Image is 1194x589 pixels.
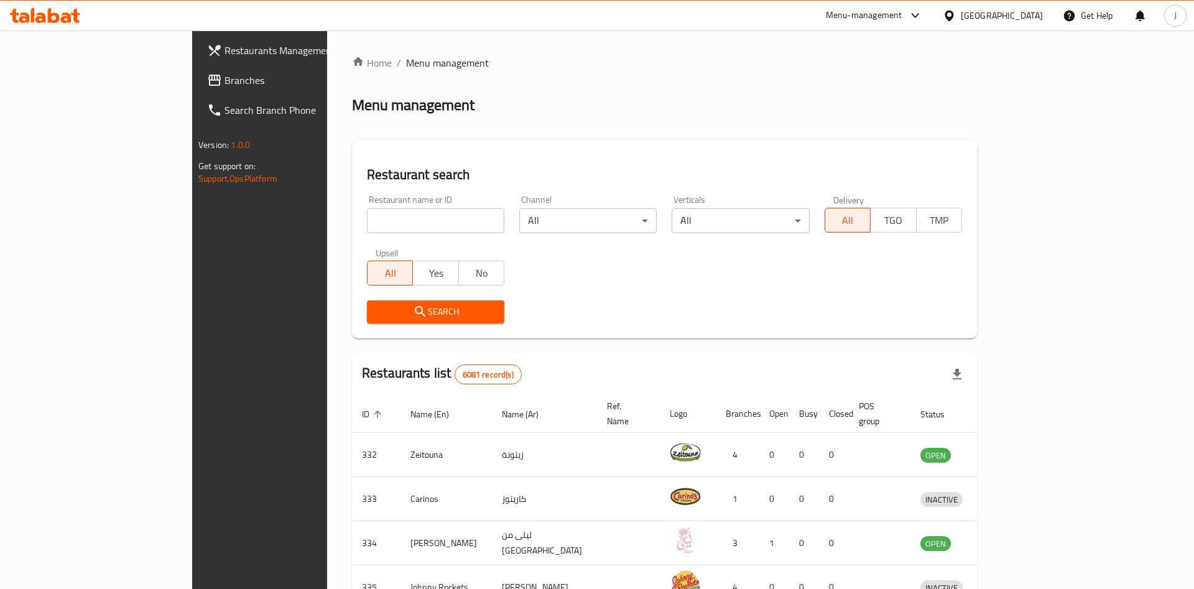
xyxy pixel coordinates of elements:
td: 0 [759,477,789,521]
span: Get support on: [198,158,256,174]
input: Search for restaurant name or ID.. [367,208,504,233]
span: Menu management [406,55,489,70]
span: Version: [198,137,229,153]
span: TMP [922,211,957,230]
span: OPEN [920,537,951,551]
button: All [825,208,871,233]
td: 1 [716,477,759,521]
a: Support.OpsPlatform [198,170,277,187]
button: TGO [870,208,916,233]
button: No [458,261,504,285]
div: INACTIVE [920,492,963,507]
div: Total records count [455,364,522,384]
span: ID [362,407,386,422]
td: 0 [819,433,849,477]
a: Restaurants Management [197,35,392,65]
td: Zeitouna [400,433,492,477]
div: All [672,208,809,233]
span: 6081 record(s) [455,369,521,381]
span: All [373,264,408,282]
div: OPEN [920,536,951,551]
span: Name (En) [410,407,465,422]
th: Logo [660,395,716,433]
span: Ref. Name [607,399,645,429]
span: Search [377,304,494,320]
span: TGO [876,211,911,230]
li: / [397,55,401,70]
button: TMP [916,208,962,233]
td: 0 [789,477,819,521]
span: Branches [224,73,382,88]
th: Busy [789,395,819,433]
span: Status [920,407,961,422]
td: 3 [716,521,759,565]
span: POS group [859,399,895,429]
td: 1 [759,521,789,565]
img: Carinos [670,481,701,512]
td: 0 [789,521,819,565]
td: Carinos [400,477,492,521]
span: Search Branch Phone [224,103,382,118]
div: Menu-management [826,8,902,23]
span: J [1174,9,1177,22]
h2: Restaurants list [362,364,522,384]
label: Upsell [376,248,399,257]
td: [PERSON_NAME] [400,521,492,565]
label: Delivery [833,195,864,204]
nav: breadcrumb [352,55,977,70]
th: Closed [819,395,849,433]
a: Search Branch Phone [197,95,392,125]
span: No [464,264,499,282]
div: [GEOGRAPHIC_DATA] [961,9,1043,22]
td: 4 [716,433,759,477]
span: Restaurants Management [224,43,382,58]
button: Search [367,300,504,323]
button: Yes [412,261,458,285]
h2: Menu management [352,95,474,115]
td: 0 [789,433,819,477]
span: 1.0.0 [231,137,250,153]
span: Yes [418,264,453,282]
span: OPEN [920,448,951,463]
img: Leila Min Lebnan [670,525,701,556]
td: كارينوز [492,477,597,521]
h2: Restaurant search [367,165,962,184]
button: All [367,261,413,285]
td: زيتونة [492,433,597,477]
div: All [519,208,657,233]
td: 0 [819,477,849,521]
th: Open [759,395,789,433]
td: 0 [819,521,849,565]
a: Branches [197,65,392,95]
div: Export file [942,359,972,389]
span: Name (Ar) [502,407,555,422]
img: Zeitouna [670,437,701,468]
th: Branches [716,395,759,433]
span: All [830,211,866,230]
td: 0 [759,433,789,477]
td: ليلى من [GEOGRAPHIC_DATA] [492,521,597,565]
span: INACTIVE [920,493,963,507]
